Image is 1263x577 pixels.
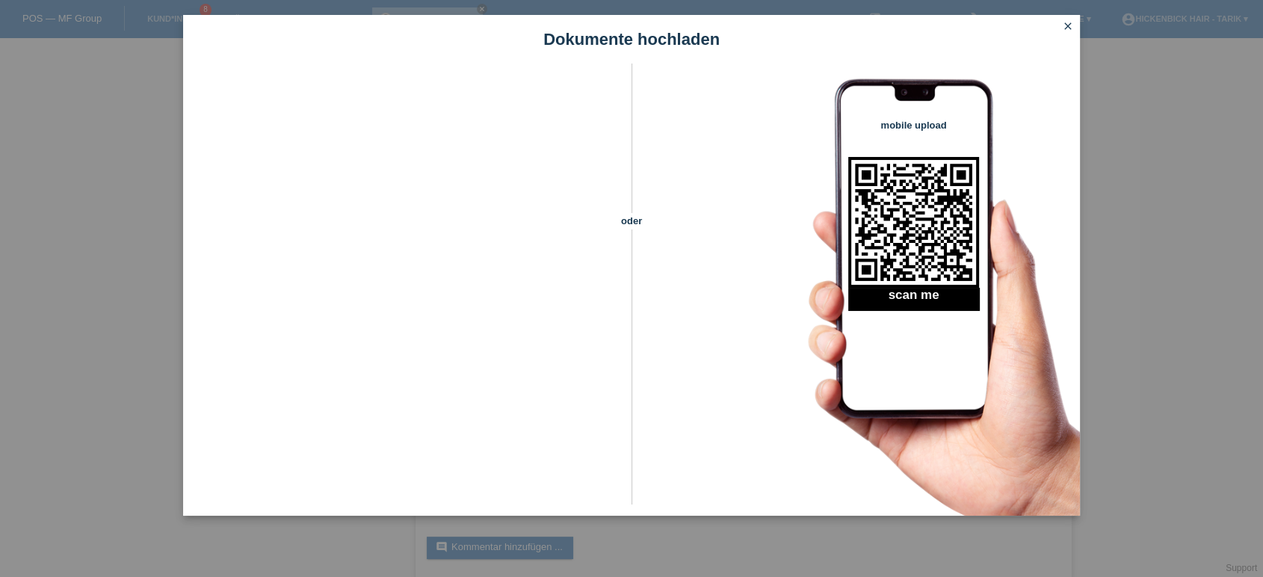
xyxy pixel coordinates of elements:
a: close [1058,19,1078,36]
h1: Dokumente hochladen [183,30,1080,49]
h4: mobile upload [848,120,979,131]
i: close [1062,20,1074,32]
span: oder [605,213,658,229]
h2: scan me [848,288,979,310]
iframe: Upload [206,101,605,475]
